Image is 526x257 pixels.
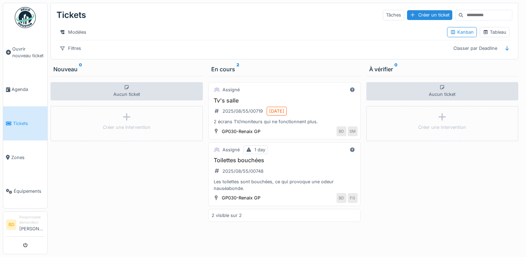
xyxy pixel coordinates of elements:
[13,120,45,127] span: Tickets
[212,212,242,219] div: 2 visible sur 2
[337,193,346,203] div: BD
[254,146,265,153] div: 1 day
[3,73,47,107] a: Agenda
[103,124,151,131] div: Créer une intervention
[418,124,466,131] div: Créer une intervention
[483,29,506,35] div: Tableau
[394,65,398,73] sup: 0
[212,157,358,164] h3: Toilettes bouchées
[6,215,45,237] a: BD Responsable demandeur[PERSON_NAME]
[450,43,500,53] div: Classer par Deadline
[369,65,516,73] div: À vérifier
[348,126,358,136] div: SM
[212,118,358,125] div: 2 écrans TV/moniteurs qui ne fonctionnent plus.
[222,86,240,93] div: Assigné
[348,193,358,203] div: FG
[19,215,45,225] div: Responsable demandeur
[12,46,45,59] span: Ouvrir nouveau ticket
[337,126,346,136] div: BD
[212,97,358,104] h3: Tv's salle
[11,154,45,161] span: Zones
[222,128,260,135] div: GP030-Renaix GP
[211,65,358,73] div: En cours
[15,7,36,28] img: Badge_color-CXgf-gQk.svg
[450,29,474,35] div: Kanban
[407,10,452,20] div: Créer un ticket
[366,82,519,100] div: Aucun ticket
[222,108,263,114] div: 2025/08/55/00719
[51,82,203,100] div: Aucun ticket
[56,6,86,24] div: Tickets
[212,178,358,192] div: Les toilettes sont bouchées, ce qui provoque une odeur nauséabonde.
[222,168,264,174] div: 2025/08/55/00748
[3,174,47,208] a: Équipements
[79,65,82,73] sup: 0
[12,86,45,93] span: Agenda
[56,43,84,53] div: Filtres
[222,146,240,153] div: Assigné
[3,32,47,73] a: Ouvrir nouveau ticket
[19,215,45,235] li: [PERSON_NAME]
[237,65,239,73] sup: 2
[14,188,45,195] span: Équipements
[3,106,47,140] a: Tickets
[6,219,16,230] li: BD
[56,27,89,37] div: Modèles
[222,195,260,201] div: GP030-Renaix GP
[383,10,404,20] div: Tâches
[269,108,284,114] div: [DATE]
[3,140,47,174] a: Zones
[53,65,200,73] div: Nouveau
